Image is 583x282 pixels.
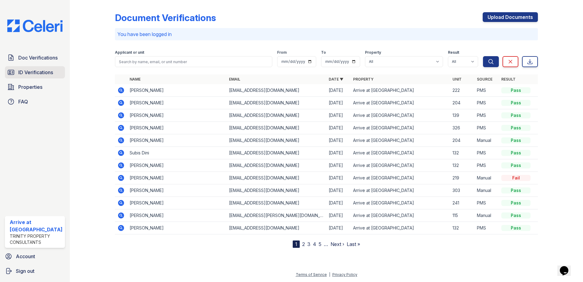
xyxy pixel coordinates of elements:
a: Name [130,77,141,81]
div: Pass [501,112,531,118]
td: Arrive at [GEOGRAPHIC_DATA] [351,184,450,197]
a: 4 [313,241,316,247]
td: [EMAIL_ADDRESS][DOMAIN_NAME] [227,84,326,97]
td: [PERSON_NAME] [127,222,227,234]
td: 222 [450,84,474,97]
a: Terms of Service [296,272,327,277]
a: Next › [331,241,344,247]
div: Pass [501,87,531,93]
div: Pass [501,125,531,131]
td: PMS [474,222,499,234]
td: [PERSON_NAME] [127,159,227,172]
td: [DATE] [326,147,351,159]
td: [PERSON_NAME] [127,84,227,97]
div: Document Verifications [115,12,216,23]
label: Property [365,50,381,55]
td: PMS [474,159,499,172]
td: Arrive at [GEOGRAPHIC_DATA] [351,159,450,172]
td: [EMAIL_ADDRESS][DOMAIN_NAME] [227,197,326,209]
td: [PERSON_NAME] [127,97,227,109]
a: Property [353,77,374,81]
a: 5 [319,241,321,247]
td: PMS [474,109,499,122]
td: [EMAIL_ADDRESS][DOMAIN_NAME] [227,109,326,122]
td: Manual [474,134,499,147]
td: PMS [474,97,499,109]
td: Arrive at [GEOGRAPHIC_DATA] [351,197,450,209]
div: Pass [501,150,531,156]
td: [PERSON_NAME] [127,122,227,134]
td: [DATE] [326,84,351,97]
td: Arrive at [GEOGRAPHIC_DATA] [351,222,450,234]
td: [DATE] [326,134,351,147]
a: FAQ [5,96,65,108]
td: 115 [450,209,474,222]
div: Trinity Property Consultants [10,233,63,245]
a: Sign out [2,265,67,277]
a: Email [229,77,240,81]
td: [EMAIL_ADDRESS][DOMAIN_NAME] [227,159,326,172]
td: Arrive at [GEOGRAPHIC_DATA] [351,172,450,184]
a: Upload Documents [483,12,538,22]
td: [DATE] [326,159,351,172]
td: PMS [474,197,499,209]
td: Arrive at [GEOGRAPHIC_DATA] [351,97,450,109]
td: Manual [474,209,499,222]
a: ID Verifications [5,66,65,78]
td: [PERSON_NAME] [127,184,227,197]
td: 139 [450,109,474,122]
td: [DATE] [326,109,351,122]
span: Account [16,253,35,260]
td: [EMAIL_ADDRESS][PERSON_NAME][DOMAIN_NAME] [227,209,326,222]
td: [EMAIL_ADDRESS][DOMAIN_NAME] [227,97,326,109]
td: [DATE] [326,97,351,109]
td: [PERSON_NAME] [127,209,227,222]
span: Doc Verifications [18,54,58,61]
div: Pass [501,187,531,193]
td: [DATE] [326,172,351,184]
td: 303 [450,184,474,197]
label: Applicant or unit [115,50,144,55]
span: ID Verifications [18,69,53,76]
td: PMS [474,147,499,159]
td: [EMAIL_ADDRESS][DOMAIN_NAME] [227,222,326,234]
td: [PERSON_NAME] [127,109,227,122]
input: Search by name, email, or unit number [115,56,273,67]
td: 241 [450,197,474,209]
td: [EMAIL_ADDRESS][DOMAIN_NAME] [227,147,326,159]
span: FAQ [18,98,28,105]
td: 132 [450,222,474,234]
td: [EMAIL_ADDRESS][DOMAIN_NAME] [227,172,326,184]
span: … [324,240,328,248]
td: [EMAIL_ADDRESS][DOMAIN_NAME] [227,184,326,197]
td: [PERSON_NAME] [127,197,227,209]
p: You have been logged in [117,31,536,38]
a: 3 [307,241,310,247]
td: [DATE] [326,122,351,134]
td: [EMAIL_ADDRESS][DOMAIN_NAME] [227,122,326,134]
td: PMS [474,122,499,134]
a: 2 [302,241,305,247]
div: Arrive at [GEOGRAPHIC_DATA] [10,219,63,233]
img: CE_Logo_Blue-a8612792a0a2168367f1c8372b55b34899dd931a85d93a1a3d3e32e68fde9ad4.png [2,20,67,32]
td: Arrive at [GEOGRAPHIC_DATA] [351,147,450,159]
a: Unit [452,77,462,81]
div: | [329,272,330,277]
td: 132 [450,147,474,159]
a: Properties [5,81,65,93]
td: Arrive at [GEOGRAPHIC_DATA] [351,209,450,222]
label: From [277,50,287,55]
a: Privacy Policy [332,272,357,277]
td: [DATE] [326,197,351,209]
td: Arrive at [GEOGRAPHIC_DATA] [351,109,450,122]
div: Pass [501,162,531,168]
td: 204 [450,97,474,109]
td: Subis Dini [127,147,227,159]
a: Source [477,77,492,81]
iframe: chat widget [557,258,577,276]
span: Sign out [16,267,34,275]
td: Manual [474,172,499,184]
div: Pass [501,137,531,143]
td: 326 [450,122,474,134]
